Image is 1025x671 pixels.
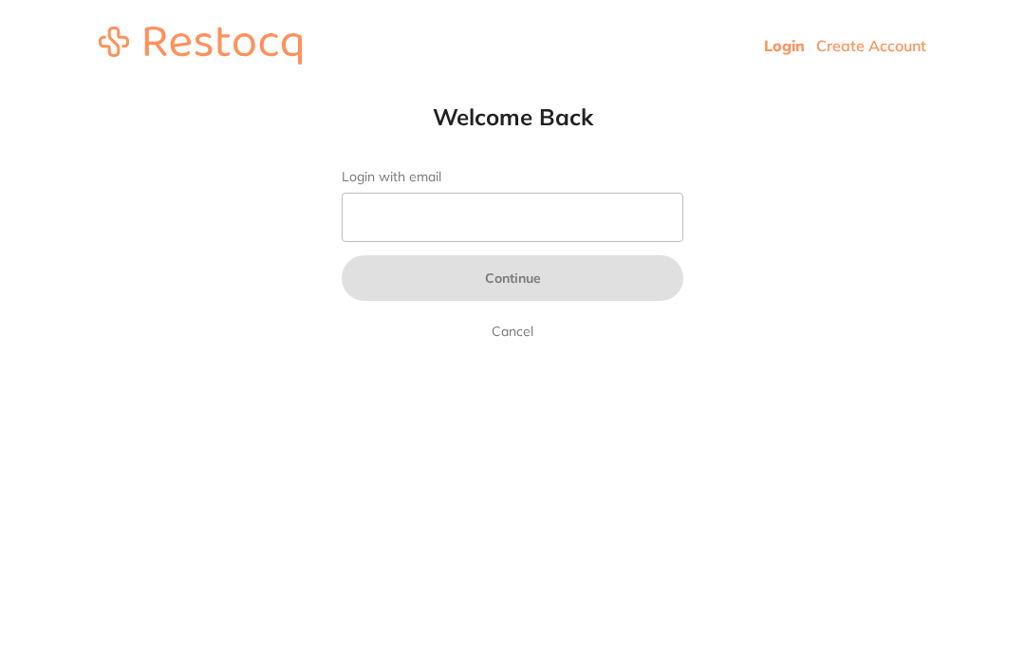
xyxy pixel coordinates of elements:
h1: Welcome Back [304,103,721,131]
label: Login with email [342,169,683,185]
a: Cancel [488,320,537,343]
button: Continue [342,255,683,301]
a: Create Account [816,36,926,55]
img: restocq_logo.svg [99,27,302,65]
a: Login [764,36,805,55]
